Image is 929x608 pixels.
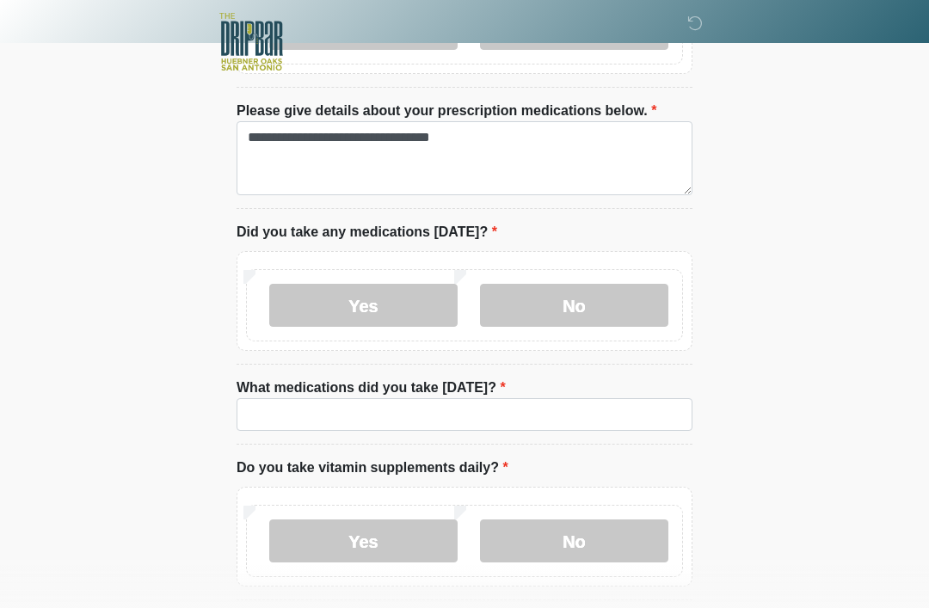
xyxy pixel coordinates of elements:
[237,101,656,121] label: Please give details about your prescription medications below.
[269,519,458,562] label: Yes
[237,378,506,398] label: What medications did you take [DATE]?
[237,458,508,478] label: Do you take vitamin supplements daily?
[269,284,458,327] label: Yes
[237,222,497,243] label: Did you take any medications [DATE]?
[480,519,668,562] label: No
[219,13,283,71] img: The DRIPBaR - The Strand at Huebner Oaks Logo
[480,284,668,327] label: No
